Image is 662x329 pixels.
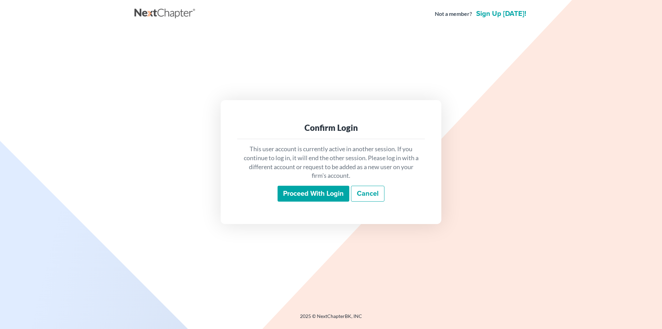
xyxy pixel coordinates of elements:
strong: Not a member? [435,10,472,18]
input: Proceed with login [278,186,349,202]
a: Cancel [351,186,384,202]
div: Confirm Login [243,122,419,133]
div: 2025 © NextChapterBK, INC [134,313,528,325]
a: Sign up [DATE]! [475,10,528,17]
p: This user account is currently active in another session. If you continue to log in, it will end ... [243,145,419,180]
